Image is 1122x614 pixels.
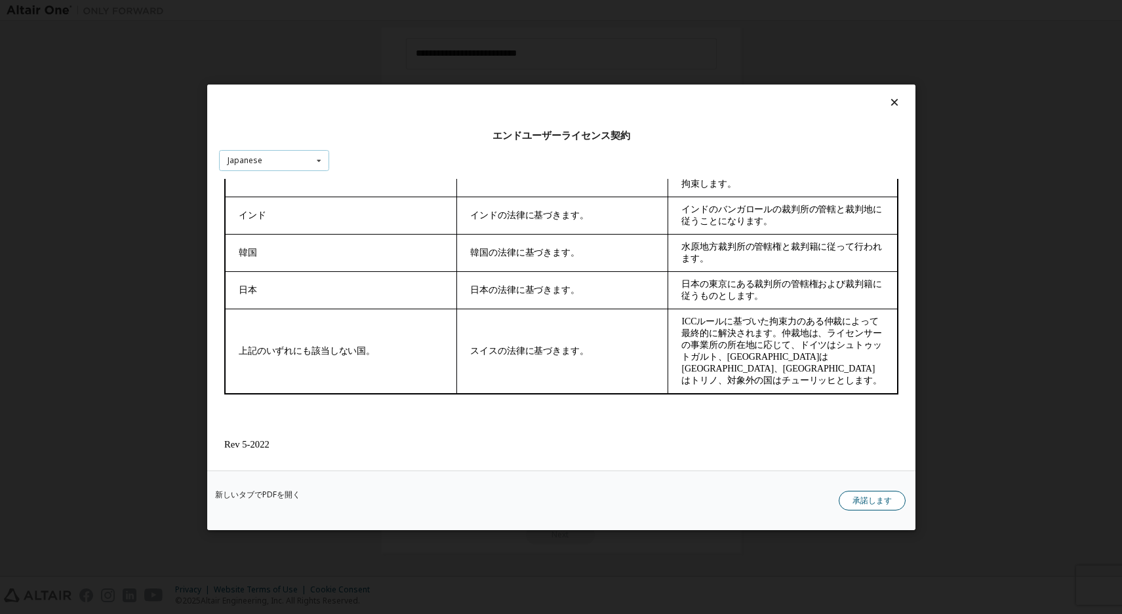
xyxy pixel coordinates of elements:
[449,18,679,55] td: インドのバンガロールの裁判所の管轄と裁判地に従うことになります。
[238,18,449,55] td: インドの法律に基づきます。
[238,55,449,92] td: 韓国の法律に基づきます。
[6,92,238,130] td: 日本
[6,130,238,215] td: 上記のいずれにも該当しない国。
[449,55,679,92] td: 水原地方裁判所の管轄権と裁判籍に従って行われます。
[6,55,238,92] td: 韓国
[5,260,679,271] footer: Rev 5-2022
[6,18,238,55] td: インド
[238,130,449,215] td: スイスの法律に基づきます。
[839,490,906,510] button: 承諾します
[228,157,262,164] div: Japanese
[215,490,300,498] a: 新しいタブでPDFを開く
[449,92,679,130] td: 日本の東京にある裁判所の管轄権および裁判籍に従うものとします。
[449,130,679,215] td: ICCルールに基づいた拘束力のある仲裁によって最終的に解決されます。仲裁地は、ライセンサーの事業所の所在地に応じて、ドイツはシュトゥットガルト、[GEOGRAPHIC_DATA]は[GEOGRA...
[238,92,449,130] td: 日本の法律に基づきます。
[219,128,904,142] div: エンドユーザーライセンス契約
